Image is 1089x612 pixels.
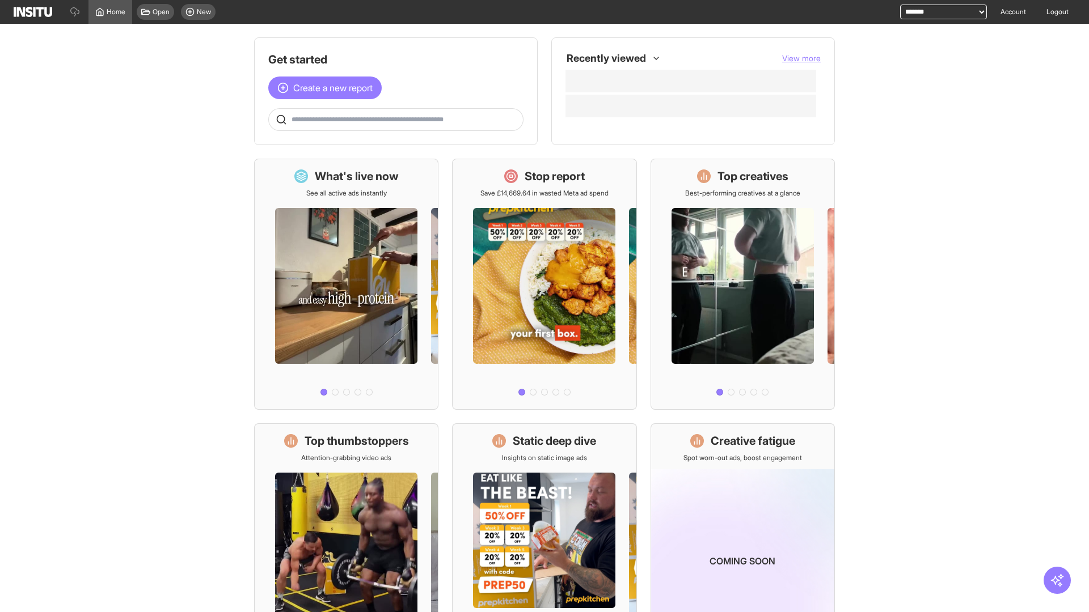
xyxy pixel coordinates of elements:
[293,81,373,95] span: Create a new report
[513,433,596,449] h1: Static deep dive
[153,7,170,16] span: Open
[480,189,609,198] p: Save £14,669.64 in wasted Meta ad spend
[14,7,52,17] img: Logo
[525,168,585,184] h1: Stop report
[651,159,835,410] a: Top creativesBest-performing creatives at a glance
[782,53,821,64] button: View more
[782,53,821,63] span: View more
[315,168,399,184] h1: What's live now
[305,433,409,449] h1: Top thumbstoppers
[301,453,391,462] p: Attention-grabbing video ads
[306,189,387,198] p: See all active ads instantly
[717,168,788,184] h1: Top creatives
[685,189,800,198] p: Best-performing creatives at a glance
[502,453,587,462] p: Insights on static image ads
[254,159,438,410] a: What's live nowSee all active ads instantly
[197,7,211,16] span: New
[107,7,125,16] span: Home
[268,52,524,67] h1: Get started
[452,159,636,410] a: Stop reportSave £14,669.64 in wasted Meta ad spend
[268,76,382,99] button: Create a new report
